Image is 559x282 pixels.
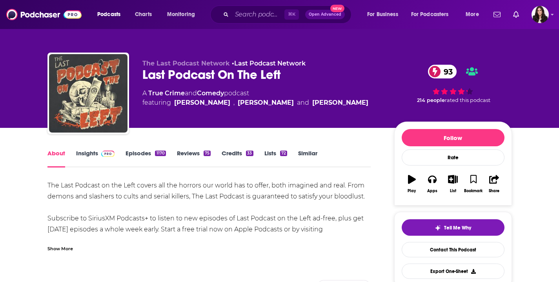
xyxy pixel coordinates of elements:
button: Bookmark [463,170,484,198]
a: Show notifications dropdown [510,8,522,21]
span: • [232,60,306,67]
span: For Business [367,9,398,20]
button: List [442,170,463,198]
div: Search podcasts, credits, & more... [218,5,359,24]
button: Open AdvancedNew [305,10,345,19]
span: and [297,98,309,107]
span: Podcasts [97,9,120,20]
span: 214 people [417,97,445,103]
button: Apps [422,170,442,198]
div: List [450,189,456,193]
a: Contact This Podcast [402,242,504,257]
img: Podchaser - Follow, Share and Rate Podcasts [6,7,82,22]
button: open menu [92,8,131,21]
span: Charts [135,9,152,20]
a: Ed Larson [312,98,368,107]
span: More [466,9,479,20]
span: 93 [436,65,457,78]
div: Rate [402,149,504,166]
div: A podcast [142,89,368,107]
a: Similar [298,149,317,167]
a: Lists72 [264,149,287,167]
a: Last Podcast Network [234,60,306,67]
div: Share [489,189,499,193]
a: True Crime [148,89,185,97]
div: 72 [280,151,287,156]
span: , [233,98,235,107]
div: 33 [246,151,253,156]
span: New [330,5,344,12]
div: 93 214 peoplerated this podcast [394,60,512,108]
button: tell me why sparkleTell Me Why [402,219,504,236]
span: and [185,89,197,97]
button: Play [402,170,422,198]
img: tell me why sparkle [435,225,441,231]
a: Reviews75 [177,149,211,167]
span: featuring [142,98,368,107]
div: Apps [427,189,437,193]
span: For Podcasters [411,9,449,20]
div: The Last Podcast on the Left covers all the horrors our world has to offer, both imagined and rea... [47,180,371,246]
a: 93 [428,65,457,78]
span: Tell Me Why [444,225,471,231]
a: Marcus Parks [174,98,230,107]
span: rated this podcast [445,97,490,103]
img: User Profile [532,6,549,23]
button: open menu [460,8,489,21]
button: open menu [162,8,205,21]
a: InsightsPodchaser Pro [76,149,115,167]
div: 75 [204,151,211,156]
a: Show notifications dropdown [490,8,504,21]
a: About [47,149,65,167]
span: Monitoring [167,9,195,20]
button: open menu [362,8,408,21]
button: Share [484,170,504,198]
a: Credits33 [222,149,253,167]
span: Logged in as RebeccaShapiro [532,6,549,23]
span: Open Advanced [309,13,341,16]
span: ⌘ K [284,9,299,20]
span: The Last Podcast Network [142,60,230,67]
input: Search podcasts, credits, & more... [232,8,284,21]
a: Episodes1170 [126,149,166,167]
a: Charts [130,8,157,21]
img: Last Podcast On The Left [49,54,127,133]
div: Bookmark [464,189,483,193]
div: 1170 [155,151,166,156]
img: Podchaser Pro [101,151,115,157]
button: open menu [406,8,460,21]
button: Show profile menu [532,6,549,23]
div: Play [408,189,416,193]
a: Comedy [197,89,224,97]
button: Export One-Sheet [402,264,504,279]
button: Follow [402,129,504,146]
a: Henry Zebrowski [238,98,294,107]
